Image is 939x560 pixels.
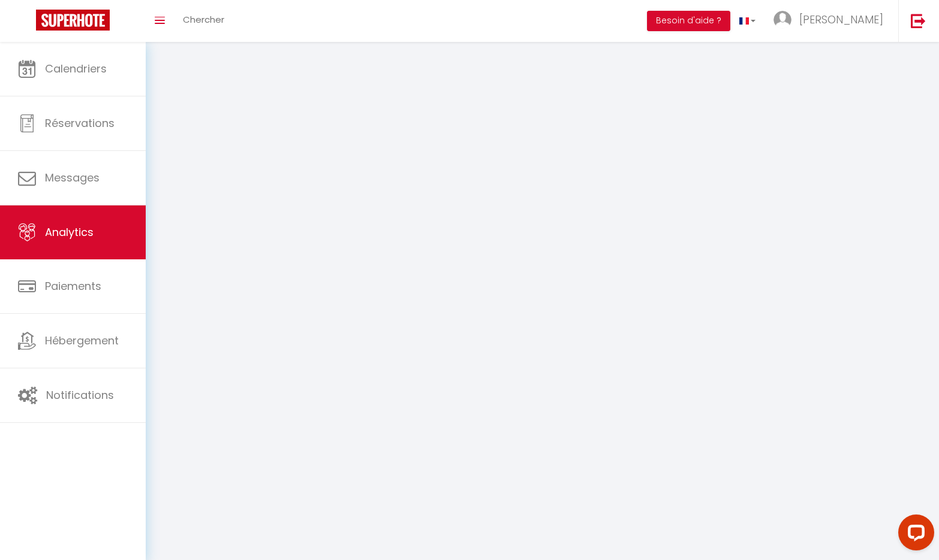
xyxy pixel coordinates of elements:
img: ... [774,11,791,29]
span: Analytics [45,225,94,240]
span: Notifications [46,388,114,402]
span: [PERSON_NAME] [799,12,883,27]
img: logout [911,13,926,28]
span: Chercher [183,13,224,26]
button: Besoin d'aide ? [647,11,730,31]
span: Paiements [45,279,101,293]
span: Hébergement [45,333,119,348]
iframe: LiveChat chat widget [889,510,939,560]
span: Messages [45,170,100,185]
img: Super Booking [36,10,110,31]
span: Réservations [45,116,115,131]
span: Calendriers [45,61,107,76]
